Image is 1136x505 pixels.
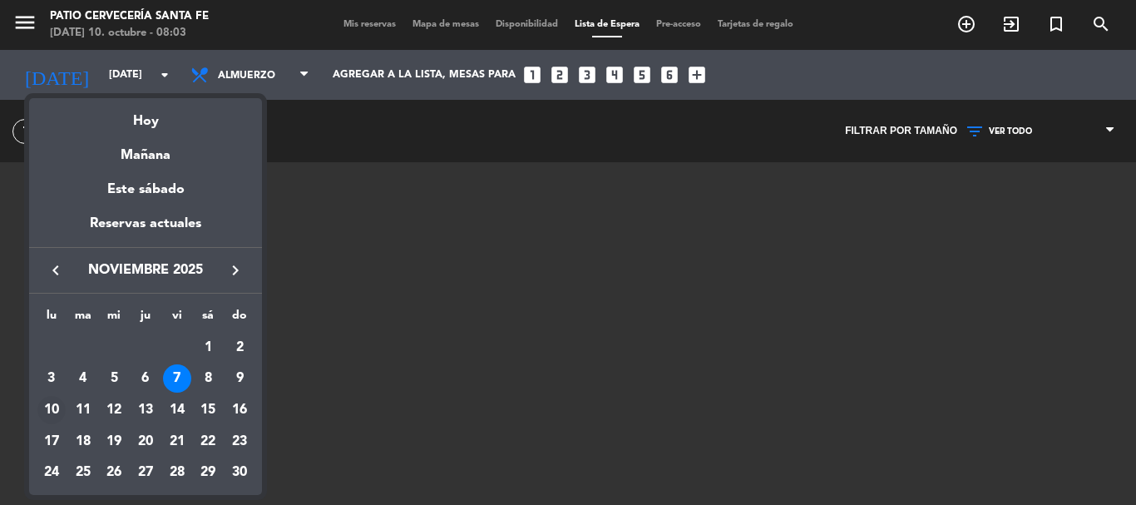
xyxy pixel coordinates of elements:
[67,458,99,489] td: 25 de noviembre de 2025
[29,132,262,166] div: Mañana
[69,396,97,424] div: 11
[224,364,255,395] td: 9 de noviembre de 2025
[98,394,130,426] td: 12 de noviembre de 2025
[29,213,262,247] div: Reservas actuales
[224,306,255,332] th: domingo
[161,458,193,489] td: 28 de noviembre de 2025
[225,459,254,488] div: 30
[131,364,160,393] div: 6
[130,394,161,426] td: 13 de noviembre de 2025
[193,332,225,364] td: 1 de noviembre de 2025
[98,426,130,458] td: 19 de noviembre de 2025
[194,396,222,424] div: 15
[37,396,66,424] div: 10
[37,364,66,393] div: 3
[163,428,191,456] div: 21
[46,260,66,280] i: keyboard_arrow_left
[194,334,222,362] div: 1
[193,394,225,426] td: 15 de noviembre de 2025
[98,306,130,332] th: miércoles
[36,394,67,426] td: 10 de noviembre de 2025
[37,459,66,488] div: 24
[98,458,130,489] td: 26 de noviembre de 2025
[67,426,99,458] td: 18 de noviembre de 2025
[71,260,220,281] span: noviembre 2025
[100,428,128,456] div: 19
[224,426,255,458] td: 23 de noviembre de 2025
[29,166,262,213] div: Este sábado
[163,459,191,488] div: 28
[100,459,128,488] div: 26
[37,428,66,456] div: 17
[98,364,130,395] td: 5 de noviembre de 2025
[163,396,191,424] div: 14
[225,334,254,362] div: 2
[161,306,193,332] th: viernes
[100,364,128,393] div: 5
[225,428,254,456] div: 23
[225,364,254,393] div: 9
[161,364,193,395] td: 7 de noviembre de 2025
[67,306,99,332] th: martes
[29,98,262,132] div: Hoy
[225,396,254,424] div: 16
[130,364,161,395] td: 6 de noviembre de 2025
[69,428,97,456] div: 18
[194,428,222,456] div: 22
[69,364,97,393] div: 4
[36,426,67,458] td: 17 de noviembre de 2025
[224,332,255,364] td: 2 de noviembre de 2025
[130,458,161,489] td: 27 de noviembre de 2025
[100,396,128,424] div: 12
[41,260,71,281] button: keyboard_arrow_left
[193,426,225,458] td: 22 de noviembre de 2025
[36,306,67,332] th: lunes
[161,426,193,458] td: 21 de noviembre de 2025
[67,364,99,395] td: 4 de noviembre de 2025
[36,332,193,364] td: NOV.
[36,364,67,395] td: 3 de noviembre de 2025
[194,459,222,488] div: 29
[193,458,225,489] td: 29 de noviembre de 2025
[220,260,250,281] button: keyboard_arrow_right
[130,306,161,332] th: jueves
[131,459,160,488] div: 27
[131,396,160,424] div: 13
[36,458,67,489] td: 24 de noviembre de 2025
[225,260,245,280] i: keyboard_arrow_right
[193,306,225,332] th: sábado
[163,364,191,393] div: 7
[161,394,193,426] td: 14 de noviembre de 2025
[193,364,225,395] td: 8 de noviembre de 2025
[67,394,99,426] td: 11 de noviembre de 2025
[224,394,255,426] td: 16 de noviembre de 2025
[224,458,255,489] td: 30 de noviembre de 2025
[69,459,97,488] div: 25
[131,428,160,456] div: 20
[130,426,161,458] td: 20 de noviembre de 2025
[194,364,222,393] div: 8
